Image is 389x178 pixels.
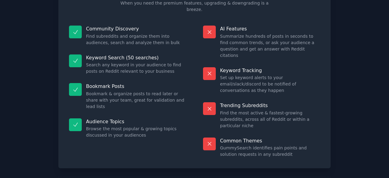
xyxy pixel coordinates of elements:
[220,33,320,59] dd: Summarize hundreds of posts in seconds to find common trends, or ask your audience a question and...
[86,91,186,110] dd: Bookmark & organize posts to read later or share with your team, great for validation and lead lists
[220,138,320,144] p: Common Themes
[86,118,186,125] p: Audience Topics
[86,62,186,75] dd: Search any keyword in your audience to find posts on Reddit relevant to your business
[220,26,320,32] p: AI Features
[86,33,186,46] dd: Find subreddits and organize them into audiences, search and analyze them in bulk
[220,75,320,94] dd: Set up keyword alerts to your email/slack/discord to be notified of conversations as they happen
[86,54,186,61] p: Keyword Search (50 searches)
[220,110,320,129] dd: Find the most active & fastest-growing subreddits, across all of Reddit or within a particular niche
[220,67,320,74] p: Keyword Tracking
[86,126,186,138] dd: Browse the most popular & growing topics discussed in your audiences
[220,102,320,109] p: Trending Subreddits
[86,26,186,32] p: Community Discovery
[220,145,320,158] dd: GummySearch identifies pain points and solution requests in any subreddit
[86,83,186,89] p: Bookmark Posts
